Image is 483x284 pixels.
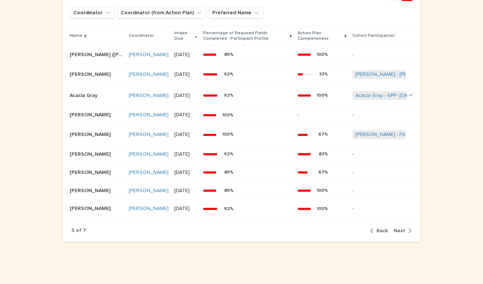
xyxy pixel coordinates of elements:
[318,132,328,137] div: 67 %
[298,29,343,43] p: Action Plan Completeness
[70,186,112,194] p: [PERSON_NAME]
[63,46,420,64] tr: [PERSON_NAME] ([PERSON_NAME]) [PERSON_NAME][PERSON_NAME] ([PERSON_NAME]) [PERSON_NAME] [PERSON_NA...
[174,93,197,99] p: [DATE]
[174,71,197,78] p: [DATE]
[174,29,193,43] p: Intake Due
[203,29,288,43] p: Percentage of Required Fields Completed - Participant Profile
[63,106,420,124] tr: [PERSON_NAME][PERSON_NAME] [PERSON_NAME] [DATE]100%-- -
[209,7,263,19] button: Preferred Name
[352,151,413,157] p: -
[70,168,112,176] p: [PERSON_NAME]
[317,93,328,98] div: 100 %
[129,93,169,99] a: [PERSON_NAME]
[317,52,328,57] div: 100 %
[355,132,410,138] a: [PERSON_NAME] - FS3-
[317,188,328,193] div: 100 %
[174,206,197,212] p: [DATE]
[129,32,154,40] p: Coordinator
[319,152,328,157] div: 83 %
[224,72,233,77] div: 92 %
[129,206,169,212] a: [PERSON_NAME]
[224,188,233,193] div: 85 %
[63,124,420,145] tr: [PERSON_NAME][PERSON_NAME] [PERSON_NAME] [DATE]100%67%[PERSON_NAME] - FS3-
[70,150,112,157] p: [PERSON_NAME]
[129,151,169,157] a: [PERSON_NAME]
[224,93,233,98] div: 92 %
[70,204,112,212] p: [PERSON_NAME]
[376,228,388,233] span: Back
[129,52,169,58] a: [PERSON_NAME]
[298,110,301,118] p: -
[72,227,86,234] p: 5 of 7
[70,32,82,40] p: Name
[63,163,420,182] tr: [PERSON_NAME][PERSON_NAME] [PERSON_NAME] [DATE]85%67%-
[129,112,169,118] a: [PERSON_NAME]
[352,112,413,118] p: -
[63,200,420,218] tr: [PERSON_NAME][PERSON_NAME] [PERSON_NAME] [DATE]92%100%-
[70,50,124,58] p: Kaitlyn (Katie) Crook
[317,206,328,211] div: 100 %
[394,228,405,233] span: Next
[355,71,441,78] a: [PERSON_NAME] - [PERSON_NAME]-
[222,113,233,118] div: 100 %
[70,7,115,19] button: Coordinator
[174,112,197,118] p: [DATE]
[352,188,413,194] p: -
[174,188,197,194] p: [DATE]
[70,91,99,99] p: Acacia Gray
[129,132,169,138] a: [PERSON_NAME]
[174,170,197,176] p: [DATE]
[352,170,413,176] p: -
[70,70,112,78] p: [PERSON_NAME]
[63,85,420,106] tr: Acacia GrayAcacia Gray [PERSON_NAME] [DATE]92%100%Acacia Gray - SPP- [DATE] +1
[174,151,197,157] p: [DATE]
[222,132,233,137] div: 100 %
[224,206,233,211] div: 92 %
[129,188,169,194] a: [PERSON_NAME]
[63,64,420,85] tr: [PERSON_NAME][PERSON_NAME] [PERSON_NAME] [DATE]92%33%[PERSON_NAME] - [PERSON_NAME]-
[117,7,206,19] button: Coordinator (from Action Plan)
[224,152,233,157] div: 92 %
[409,93,413,98] span: + 1
[391,227,411,234] button: Next
[355,93,415,99] a: Acacia Gray - SPP- [DATE]
[352,206,413,212] p: -
[174,52,197,58] p: [DATE]
[70,130,112,138] p: [PERSON_NAME]
[70,110,112,118] p: [PERSON_NAME]
[352,32,395,40] p: Cohort Participation
[352,52,413,58] p: -
[129,170,169,176] a: [PERSON_NAME]
[224,170,233,175] div: 85 %
[370,227,391,234] button: Back
[129,71,169,78] a: [PERSON_NAME]
[318,170,328,175] div: 67 %
[63,145,420,163] tr: [PERSON_NAME][PERSON_NAME] [PERSON_NAME] [DATE]92%83%-
[63,182,420,200] tr: [PERSON_NAME][PERSON_NAME] [PERSON_NAME] [DATE]85%100%-
[174,132,197,138] p: [DATE]
[319,72,328,77] div: 33 %
[224,52,233,57] div: 85 %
